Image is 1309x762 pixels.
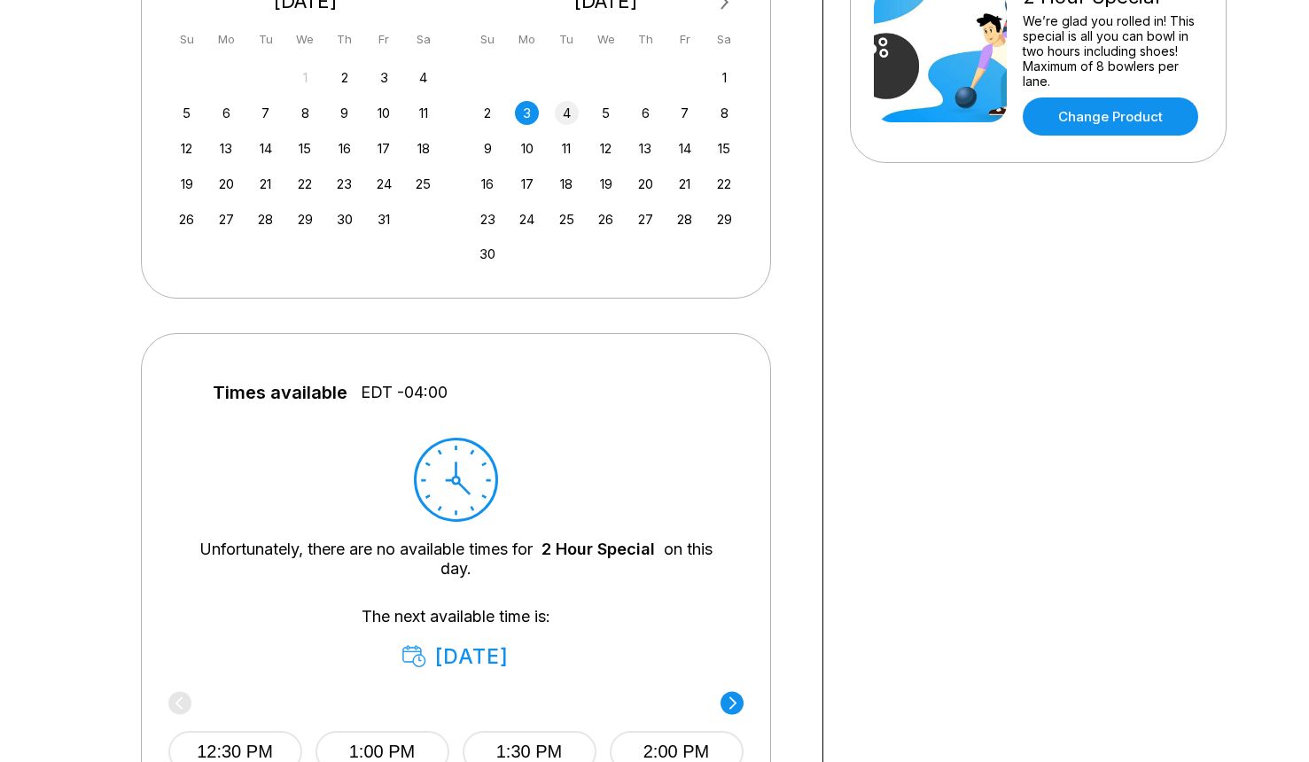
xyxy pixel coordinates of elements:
div: Choose Wednesday, October 22nd, 2025 [293,172,317,196]
div: Unfortunately, there are no available times for on this day. [195,540,717,579]
div: Choose Sunday, October 5th, 2025 [175,101,199,125]
div: Tu [555,27,579,51]
div: Choose Tuesday, October 14th, 2025 [253,136,277,160]
div: Choose Tuesday, November 4th, 2025 [555,101,579,125]
div: Choose Friday, November 28th, 2025 [673,207,697,231]
div: Choose Saturday, November 15th, 2025 [713,136,736,160]
a: 2 Hour Special [542,540,655,558]
div: Choose Sunday, November 23rd, 2025 [476,207,500,231]
div: Choose Saturday, October 4th, 2025 [411,66,435,89]
div: Choose Friday, November 14th, 2025 [673,136,697,160]
div: Choose Thursday, November 6th, 2025 [634,101,658,125]
div: Fr [372,27,396,51]
div: Choose Monday, November 3rd, 2025 [515,101,539,125]
div: Choose Tuesday, October 28th, 2025 [253,207,277,231]
div: Choose Monday, November 24th, 2025 [515,207,539,231]
div: Choose Sunday, October 12th, 2025 [175,136,199,160]
div: month 2025-10 [173,64,439,231]
div: Choose Saturday, October 25th, 2025 [411,172,435,196]
div: Choose Saturday, October 11th, 2025 [411,101,435,125]
div: Choose Tuesday, October 7th, 2025 [253,101,277,125]
div: Choose Tuesday, October 21st, 2025 [253,172,277,196]
div: Su [476,27,500,51]
div: Choose Saturday, November 1st, 2025 [713,66,736,89]
div: Choose Friday, November 7th, 2025 [673,101,697,125]
div: Choose Tuesday, November 18th, 2025 [555,172,579,196]
div: Fr [673,27,697,51]
div: Choose Wednesday, October 15th, 2025 [293,136,317,160]
div: Choose Monday, November 10th, 2025 [515,136,539,160]
div: Choose Thursday, October 23rd, 2025 [332,172,356,196]
div: Choose Saturday, November 22nd, 2025 [713,172,736,196]
div: We [594,27,618,51]
div: Choose Tuesday, November 11th, 2025 [555,136,579,160]
div: Choose Monday, November 17th, 2025 [515,172,539,196]
div: Choose Monday, October 13th, 2025 [214,136,238,160]
div: Choose Thursday, October 30th, 2025 [332,207,356,231]
div: Mo [214,27,238,51]
div: Tu [253,27,277,51]
div: Sa [713,27,736,51]
div: Choose Friday, October 10th, 2025 [372,101,396,125]
div: Mo [515,27,539,51]
div: Choose Wednesday, November 26th, 2025 [594,207,618,231]
div: Choose Sunday, October 26th, 2025 [175,207,199,231]
div: Choose Friday, October 24th, 2025 [372,172,396,196]
div: Choose Sunday, November 30th, 2025 [476,242,500,266]
div: Choose Wednesday, November 5th, 2025 [594,101,618,125]
div: Choose Thursday, October 2nd, 2025 [332,66,356,89]
div: Not available Wednesday, October 1st, 2025 [293,66,317,89]
div: Su [175,27,199,51]
div: Choose Saturday, November 29th, 2025 [713,207,736,231]
div: The next available time is: [195,607,717,669]
div: Choose Thursday, November 20th, 2025 [634,172,658,196]
div: Choose Sunday, October 19th, 2025 [175,172,199,196]
div: We [293,27,317,51]
div: Th [332,27,356,51]
div: Choose Monday, October 6th, 2025 [214,101,238,125]
div: Choose Sunday, November 9th, 2025 [476,136,500,160]
div: Th [634,27,658,51]
div: Choose Friday, October 3rd, 2025 [372,66,396,89]
div: Choose Wednesday, October 29th, 2025 [293,207,317,231]
div: Choose Saturday, November 8th, 2025 [713,101,736,125]
span: EDT -04:00 [361,383,448,402]
div: Choose Monday, October 27th, 2025 [214,207,238,231]
div: We’re glad you rolled in! This special is all you can bowl in two hours including shoes! Maximum ... [1023,13,1203,89]
div: Choose Wednesday, November 12th, 2025 [594,136,618,160]
div: Choose Wednesday, November 19th, 2025 [594,172,618,196]
div: Choose Sunday, November 16th, 2025 [476,172,500,196]
div: Choose Tuesday, November 25th, 2025 [555,207,579,231]
div: Choose Wednesday, October 8th, 2025 [293,101,317,125]
div: Choose Thursday, November 13th, 2025 [634,136,658,160]
div: Choose Thursday, October 9th, 2025 [332,101,356,125]
div: Sa [411,27,435,51]
div: Choose Friday, October 31st, 2025 [372,207,396,231]
div: Choose Saturday, October 18th, 2025 [411,136,435,160]
div: Choose Thursday, October 16th, 2025 [332,136,356,160]
a: Change Product [1023,97,1198,136]
div: Choose Friday, November 21st, 2025 [673,172,697,196]
div: Choose Monday, October 20th, 2025 [214,172,238,196]
div: Choose Friday, October 17th, 2025 [372,136,396,160]
span: Times available [213,383,347,402]
div: Choose Sunday, November 2nd, 2025 [476,101,500,125]
div: [DATE] [402,644,510,669]
div: month 2025-11 [473,64,739,267]
div: Choose Thursday, November 27th, 2025 [634,207,658,231]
